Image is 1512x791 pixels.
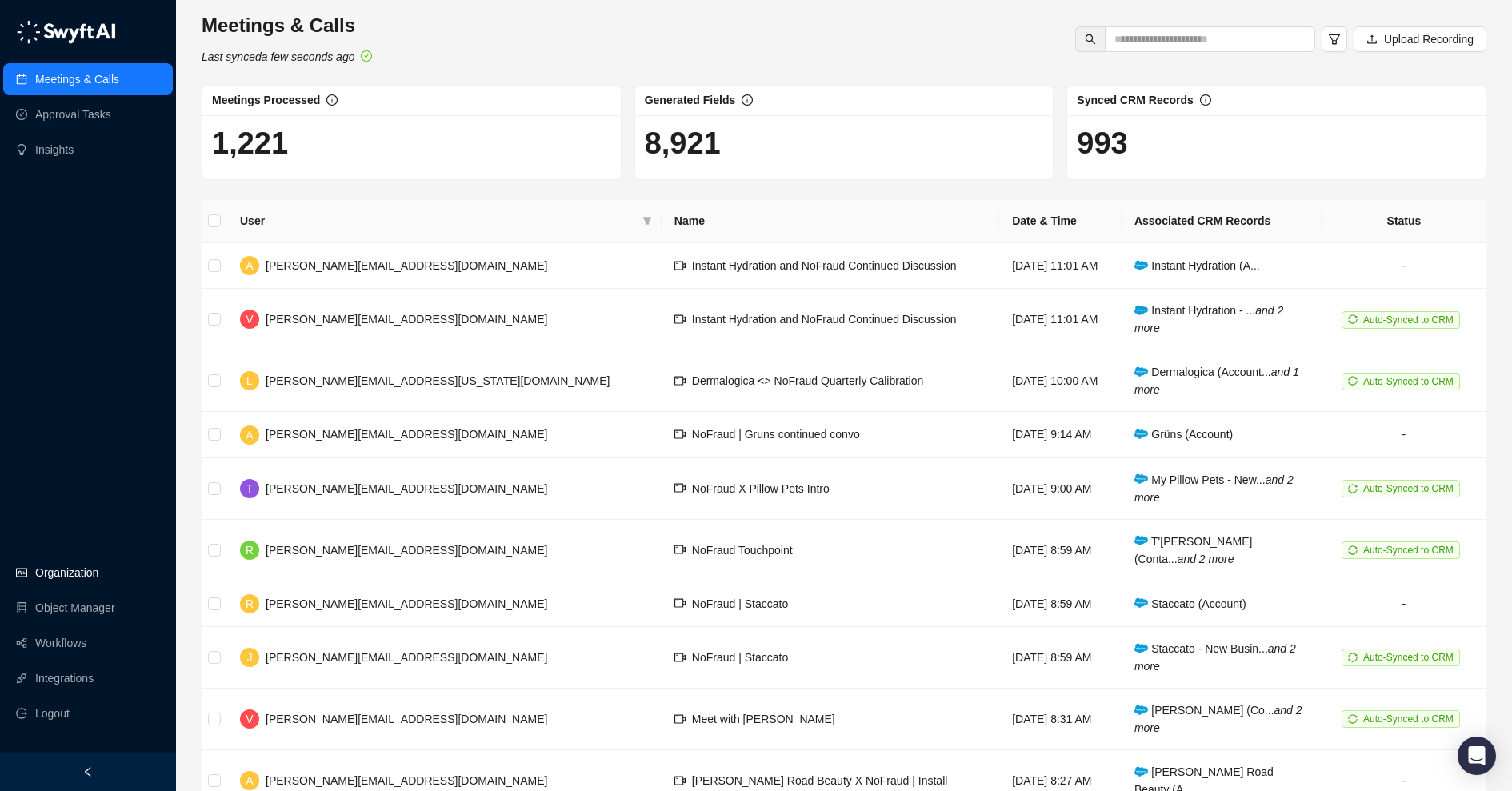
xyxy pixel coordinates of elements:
span: filter [1328,33,1341,46]
span: video-camera [674,775,686,786]
span: Upload Recording [1384,30,1474,48]
span: Meet with [PERSON_NAME] [692,713,835,725]
span: Auto-Synced to CRM [1363,652,1454,663]
td: [DATE] 11:01 AM [999,289,1122,350]
th: Status [1322,199,1486,243]
span: Grüns (Account) [1134,428,1233,441]
span: Logout [35,697,70,729]
td: [DATE] 8:59 AM [999,627,1122,689]
a: Object Manager [35,592,115,624]
span: Dermalogica (Account... [1134,366,1299,396]
td: [DATE] 9:14 AM [999,412,1122,457]
button: Upload Recording [1354,26,1486,52]
th: Associated CRM Records [1122,199,1322,243]
span: [PERSON_NAME][EMAIL_ADDRESS][DOMAIN_NAME] [266,774,547,787]
td: [DATE] 10:00 AM [999,350,1122,412]
span: upload [1366,34,1378,45]
h1: 993 [1077,125,1476,162]
span: sync [1348,653,1358,662]
span: A [246,257,253,274]
a: Integrations [35,662,94,694]
span: User [240,212,636,230]
span: Auto-Synced to CRM [1363,314,1454,326]
span: Staccato - New Busin... [1134,642,1296,673]
span: Auto-Synced to CRM [1363,545,1454,556]
span: My Pillow Pets - New... [1134,473,1294,504]
span: Instant Hydration - ... [1134,304,1283,334]
span: video-camera [674,713,686,725]
span: [PERSON_NAME][EMAIL_ADDRESS][DOMAIN_NAME] [266,259,547,272]
span: check-circle [361,50,372,62]
h1: 8,921 [645,125,1044,162]
td: - [1322,581,1486,627]
span: filter [639,209,655,233]
span: Synced CRM Records [1077,94,1193,106]
span: [PERSON_NAME][EMAIL_ADDRESS][DOMAIN_NAME] [266,544,547,557]
a: Workflows [35,627,86,659]
td: [DATE] 9:00 AM [999,458,1122,520]
span: [PERSON_NAME][EMAIL_ADDRESS][DOMAIN_NAME] [266,428,547,441]
i: and 2 more [1178,553,1234,565]
h1: 1,221 [212,125,611,162]
span: video-camera [674,544,686,555]
span: R [246,541,254,559]
span: sync [1348,376,1358,386]
span: video-camera [674,482,686,493]
span: T [246,480,254,497]
span: sync [1348,545,1358,555]
td: [DATE] 8:59 AM [999,581,1122,627]
i: and 2 more [1134,473,1294,504]
span: NoFraud X Pillow Pets Intro [692,482,830,495]
span: Dermalogica <> NoFraud Quarterly Calibration [692,374,923,387]
span: [PERSON_NAME][EMAIL_ADDRESS][DOMAIN_NAME] [266,713,547,725]
td: [DATE] 11:01 AM [999,243,1122,289]
span: search [1085,34,1096,45]
a: Organization [35,557,98,589]
span: logout [16,708,27,719]
td: [DATE] 8:31 AM [999,689,1122,750]
span: V [246,710,253,728]
span: NoFraud | Staccato [692,597,788,610]
span: L [246,372,253,390]
span: J [247,649,253,666]
td: - [1322,243,1486,289]
span: info-circle [1200,94,1211,106]
span: filter [642,216,652,226]
span: sync [1348,484,1358,493]
td: [DATE] 8:59 AM [999,520,1122,581]
span: [PERSON_NAME] (Co... [1134,704,1302,734]
span: Instant Hydration (A... [1134,259,1260,272]
span: video-camera [674,429,686,440]
th: Name [662,199,999,243]
span: video-camera [674,375,686,386]
span: info-circle [326,94,338,106]
span: Instant Hydration and NoFraud Continued Discussion [692,259,957,272]
span: NoFraud | Staccato [692,651,788,664]
span: A [246,426,253,444]
span: [PERSON_NAME][EMAIL_ADDRESS][DOMAIN_NAME] [266,482,547,495]
span: video-camera [674,260,686,271]
h3: Meetings & Calls [202,13,372,38]
span: [PERSON_NAME][EMAIL_ADDRESS][US_STATE][DOMAIN_NAME] [266,374,610,387]
span: [PERSON_NAME][EMAIL_ADDRESS][DOMAIN_NAME] [266,651,547,664]
span: info-circle [742,94,753,106]
i: and 2 more [1134,704,1302,734]
span: NoFraud | Gruns continued convo [692,428,860,441]
i: and 2 more [1134,642,1296,673]
span: V [246,310,253,328]
span: [PERSON_NAME][EMAIL_ADDRESS][DOMAIN_NAME] [266,597,547,610]
span: video-camera [674,597,686,609]
div: Open Intercom Messenger [1458,737,1496,775]
span: Auto-Synced to CRM [1363,376,1454,387]
span: Auto-Synced to CRM [1363,483,1454,494]
td: - [1322,412,1486,457]
span: sync [1348,714,1358,724]
span: sync [1348,314,1358,324]
span: Instant Hydration and NoFraud Continued Discussion [692,313,957,326]
a: Insights [35,134,74,166]
span: A [246,772,253,789]
span: [PERSON_NAME] Road Beauty X NoFraud | Install [692,774,948,787]
a: Meetings & Calls [35,63,119,95]
span: NoFraud Touchpoint [692,544,793,557]
span: Generated Fields [645,94,736,106]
